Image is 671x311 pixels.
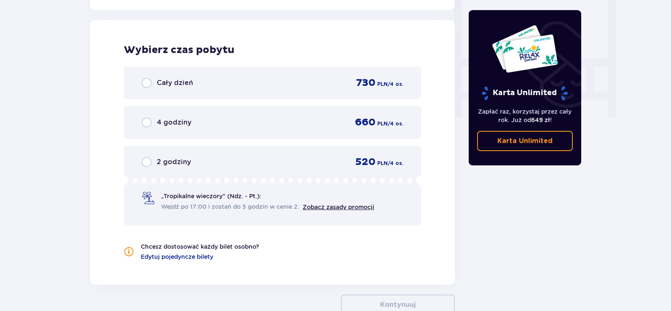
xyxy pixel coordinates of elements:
p: Kontynuuj [380,300,416,309]
span: „Tropikalne wieczory" (Ndz. - Pt.): [161,192,261,200]
a: Karta Unlimited [477,131,573,151]
span: PLN [377,120,388,128]
img: Dwie karty całoroczne do Suntago z napisem 'UNLIMITED RELAX', na białym tle z tropikalnymi liśćmi... [491,24,558,73]
span: Wejdź po 17:00 i zostań do 5 godzin w cenie 2. [161,202,299,211]
span: 660 [355,116,376,129]
span: 2 godziny [157,157,191,167]
span: PLN [377,159,388,167]
span: 520 [355,156,376,168]
a: Zobacz zasady promocji [303,204,374,210]
span: 4 godziny [157,118,191,127]
span: 730 [356,77,376,89]
span: Cały dzień [157,78,193,88]
p: Karta Unlimited [481,86,569,101]
p: Karta Unlimited [497,136,553,146]
p: Chcesz dostosować każdy bilet osobno? [141,242,259,251]
span: PLN [377,80,388,88]
a: Edytuj pojedyncze bilety [141,253,213,261]
span: / 4 os. [388,80,403,88]
p: Zapłać raz, korzystaj przez cały rok. Już od ! [477,107,573,124]
h2: Wybierz czas pobytu [124,44,421,56]
span: / 4 os. [388,159,403,167]
span: / 4 os. [388,120,403,128]
span: 649 zł [531,117,550,123]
